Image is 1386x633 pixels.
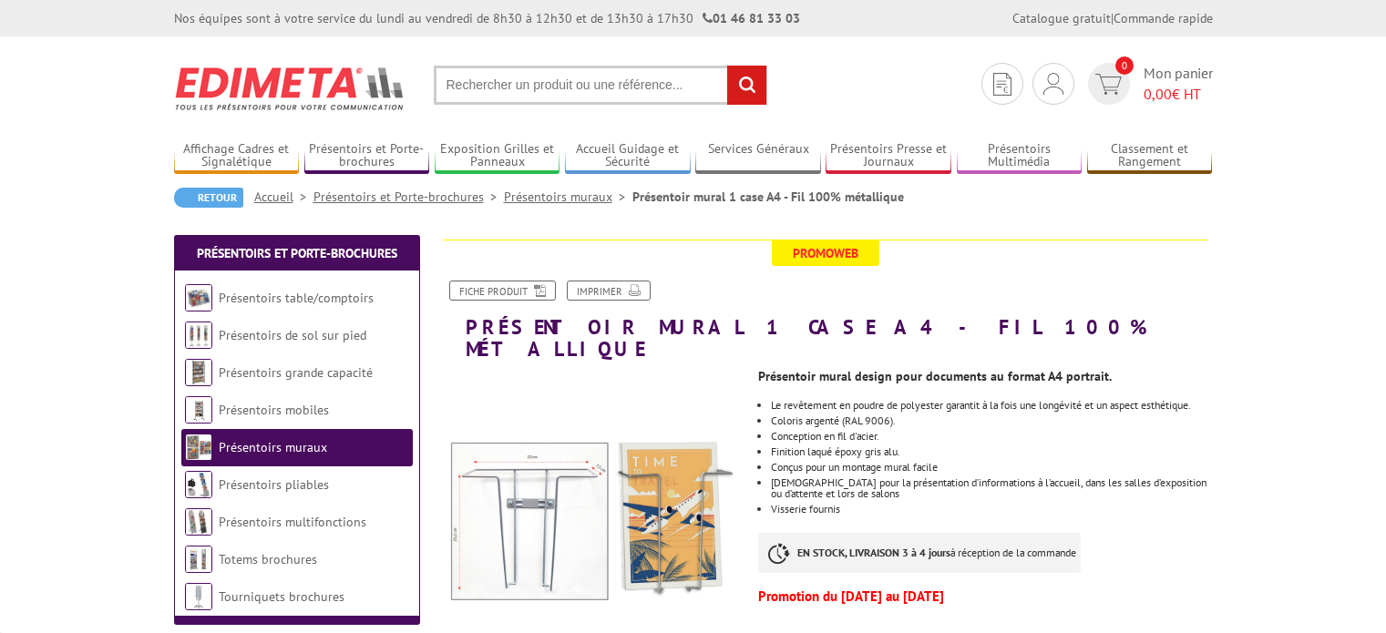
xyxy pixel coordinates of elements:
a: Présentoirs et Porte-brochures [197,245,397,261]
li: [DEMOGRAPHIC_DATA] pour la présentation d’informations à l’accueil, dans les salles d’exposition ... [771,477,1212,499]
img: Présentoirs multifonctions [185,508,212,536]
p: à réception de la commande [758,533,1081,573]
img: Tourniquets brochures [185,583,212,610]
a: Classement et Rangement [1087,141,1213,171]
a: Présentoirs table/comptoirs [219,290,374,306]
a: Présentoirs et Porte-brochures [313,189,504,205]
strong: 01 46 81 33 03 [703,10,800,26]
strong: Présentoir mural design pour documents au format A4 portrait. [758,368,1112,384]
img: Edimeta [174,55,406,122]
img: Présentoirs muraux [185,434,212,461]
input: rechercher [727,66,766,105]
a: Présentoirs muraux [219,439,327,455]
a: Totems brochures [219,551,317,567]
span: 0 [1115,56,1134,75]
img: devis rapide [993,73,1011,96]
a: Présentoirs grande capacité [219,364,373,381]
img: Présentoirs pliables [185,471,212,498]
span: € HT [1144,84,1213,105]
li: Visserie fournis [771,504,1212,515]
li: Présentoir mural 1 case A4 - Fil 100% métallique [632,188,904,206]
li: Le revêtement en poudre de polyester garantit à la fois une longévité et un aspect esthétique. [771,400,1212,411]
span: 0,00 [1144,85,1172,103]
img: Totems brochures [185,546,212,573]
a: Catalogue gratuit [1012,10,1111,26]
img: Présentoirs grande capacité [185,359,212,386]
li: Conçus pour un montage mural facile [771,462,1212,473]
a: Retour [174,188,243,208]
li: Conception en fil d'acier. [771,431,1212,442]
a: Présentoirs Multimédia [957,141,1083,171]
a: Tourniquets brochures [219,588,344,605]
a: Présentoirs muraux [504,189,632,205]
img: Présentoirs mobiles [185,396,212,424]
a: devis rapide 0 Mon panier 0,00€ HT [1083,63,1213,105]
a: Présentoirs pliables [219,476,329,493]
img: Présentoirs de sol sur pied [185,322,212,349]
span: Mon panier [1144,63,1213,105]
img: devis rapide [1095,74,1122,95]
input: Rechercher un produit ou une référence... [434,66,767,105]
a: Accueil [254,189,313,205]
a: Présentoirs et Porte-brochures [304,141,430,171]
a: Exposition Grilles et Panneaux [435,141,560,171]
strong: EN STOCK, LIVRAISON 3 à 4 jours [797,546,950,559]
a: Présentoirs Presse et Journaux [826,141,951,171]
p: Promotion du [DATE] au [DATE] [758,591,1212,602]
a: Affichage Cadres et Signalétique [174,141,300,171]
a: Imprimer [567,281,651,301]
a: Fiche produit [449,281,556,301]
li: Coloris argenté (RAL 9006). [771,415,1212,426]
img: devis rapide [1043,73,1063,95]
img: Présentoirs table/comptoirs [185,284,212,311]
a: Accueil Guidage et Sécurité [565,141,691,171]
li: Finition laqué époxy gris alu. [771,446,1212,457]
a: Présentoirs multifonctions [219,514,366,530]
a: Présentoirs de sol sur pied [219,327,366,343]
a: Commande rapide [1114,10,1213,26]
a: Services Généraux [695,141,821,171]
span: Promoweb [772,240,879,266]
div: | [1012,9,1213,27]
div: Nos équipes sont à votre service du lundi au vendredi de 8h30 à 12h30 et de 13h30 à 17h30 [174,9,800,27]
a: Présentoirs mobiles [219,402,329,418]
